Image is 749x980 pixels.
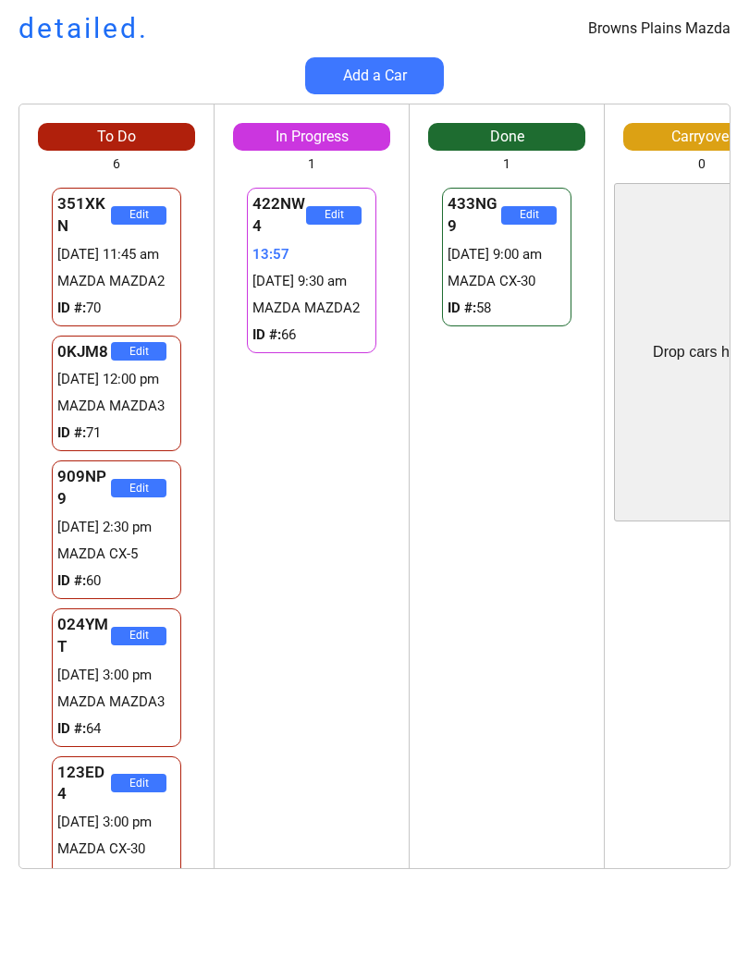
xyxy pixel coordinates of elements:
[428,127,585,147] div: Done
[57,397,176,416] div: MAZDA MAZDA3
[18,9,149,48] h1: detailed.
[448,300,476,316] strong: ID #:
[57,719,176,739] div: 64
[252,193,306,238] div: 422NW4
[252,325,371,345] div: 66
[252,245,371,264] div: 13:57
[57,518,176,537] div: [DATE] 2:30 pm
[448,193,501,238] div: 433NG9
[57,424,86,441] strong: ID #:
[57,272,176,291] div: MAZDA MAZDA2
[57,867,86,884] strong: ID #:
[698,155,706,174] div: 0
[57,341,111,363] div: 0KJM8
[57,423,176,443] div: 71
[448,245,566,264] div: [DATE] 9:00 am
[57,370,176,389] div: [DATE] 12:00 pm
[503,155,510,174] div: 1
[252,299,371,318] div: MAZDA MAZDA2
[233,127,390,147] div: In Progress
[57,299,176,318] div: 70
[57,692,176,712] div: MAZDA MAZDA3
[57,466,111,510] div: 909NP9
[57,572,86,589] strong: ID #:
[57,571,176,591] div: 60
[111,627,166,645] button: Edit
[113,155,120,174] div: 6
[57,666,176,685] div: [DATE] 3:00 pm
[111,342,166,361] button: Edit
[448,299,566,318] div: 58
[38,127,195,147] div: To Do
[57,300,86,316] strong: ID #:
[57,245,176,264] div: [DATE] 11:45 am
[111,206,166,225] button: Edit
[305,57,444,94] button: Add a Car
[57,813,176,832] div: [DATE] 3:00 pm
[252,272,371,291] div: [DATE] 9:30 am
[57,193,111,238] div: 351XKN
[57,839,176,859] div: MAZDA CX-30
[57,762,111,806] div: 123ED4
[111,774,166,792] button: Edit
[57,866,176,886] div: 68
[252,326,281,343] strong: ID #:
[308,155,315,174] div: 1
[57,614,111,658] div: 024YMT
[57,545,176,564] div: MAZDA CX-5
[501,206,557,225] button: Edit
[57,720,86,737] strong: ID #:
[588,18,731,39] div: Browns Plains Mazda
[448,272,566,291] div: MAZDA CX-30
[111,479,166,497] button: Edit
[306,206,362,225] button: Edit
